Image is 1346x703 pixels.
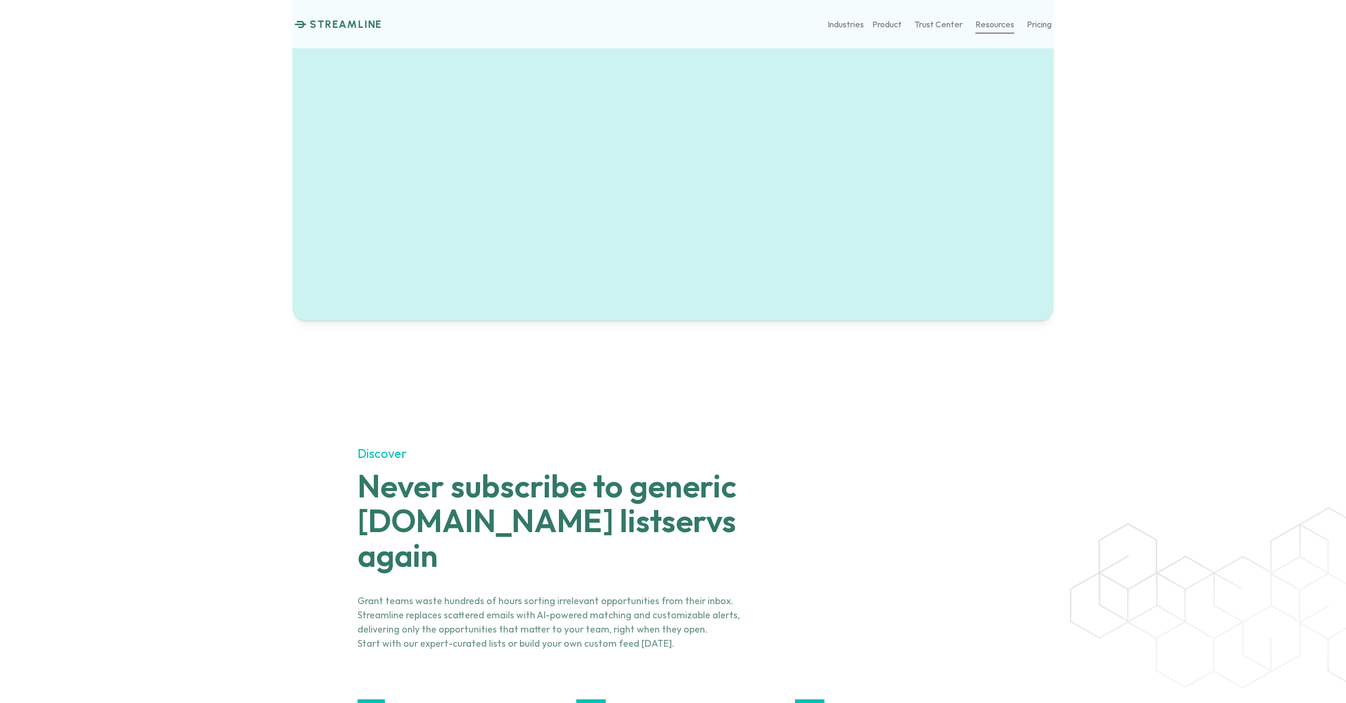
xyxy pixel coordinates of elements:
a: STREAMLINE [294,18,382,30]
p: Trust Center [914,19,963,29]
p: Industries [828,19,864,29]
h1: Discover [358,446,832,460]
p: Grant teams waste hundreds of hours sorting irrelevant opportunities from their inbox. Streamline... [358,594,762,636]
p: Pricing [1027,19,1052,29]
p: Product [872,19,902,29]
p: STREAMLINE [310,18,382,30]
a: Trust Center [914,15,963,34]
a: Resources [975,15,1014,34]
h1: Never subscribe to generic [DOMAIN_NAME] listservs again [358,468,812,573]
p: Resources [975,19,1014,29]
a: Pricing [1027,15,1052,34]
p: Start with our expert-curated lists or build your own custom feed [DATE]. [358,636,762,650]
